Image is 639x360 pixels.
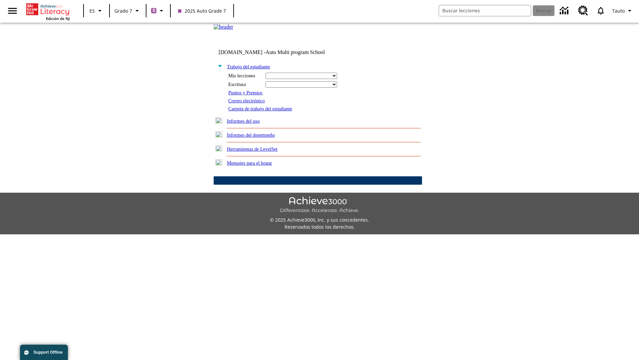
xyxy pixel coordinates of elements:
span: Tauto [612,7,625,14]
a: Trabajo del estudiante [227,64,270,69]
a: Centro de información [556,2,574,20]
span: Grado 7 [114,7,132,14]
a: Notificaciones [592,2,609,19]
img: plus.gif [215,159,222,165]
span: Support Offline [34,350,63,355]
button: Boost El color de la clase es morado/púrpura. Cambiar el color de la clase. [148,5,168,17]
img: Achieve3000 Differentiate Accelerate Achieve [280,197,359,214]
nobr: Auto Multi program School [266,49,325,55]
a: Informes del desempeño [227,132,275,138]
a: Herramientas de LevelSet [227,146,278,152]
img: minus.gif [215,63,222,69]
a: Correo electrónico [228,98,265,103]
button: Abrir el menú lateral [3,1,22,21]
img: plus.gif [215,117,222,123]
a: Centro de recursos, Se abrirá en una pestaña nueva. [574,2,592,20]
input: Buscar campo [439,5,531,16]
span: B [152,6,155,15]
img: plus.gif [215,145,222,151]
button: Support Offline [20,345,68,360]
button: Lenguaje: ES, Selecciona un idioma [86,5,107,17]
span: ES [90,7,95,14]
span: Edición de NJ [46,16,70,21]
a: Puntos y Premios [228,90,263,95]
img: header [214,24,233,30]
div: Portada [26,2,70,21]
a: Mensajes para el hogar [227,160,272,166]
a: Carpeta de trabajo del estudiante [228,106,292,111]
img: plus.gif [215,131,222,137]
td: [DOMAIN_NAME] - [219,49,341,55]
div: Mis lecciones [228,73,262,79]
button: Grado: Grado 7, Elige un grado [112,5,144,17]
span: 2025 Auto Grade 7 [178,7,226,14]
a: Informes del uso [227,118,260,124]
div: Escritura [228,82,262,87]
button: Perfil/Configuración [609,5,636,17]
